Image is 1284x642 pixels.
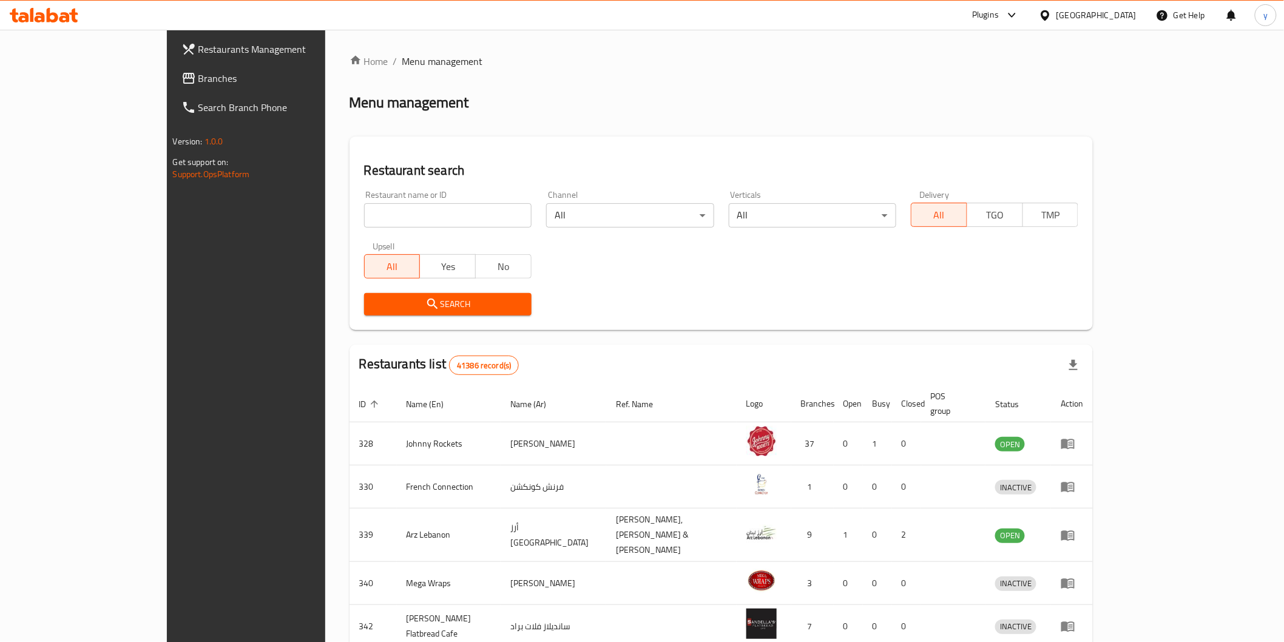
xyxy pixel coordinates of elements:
a: Restaurants Management [172,35,381,64]
h2: Restaurants list [359,355,519,375]
span: Version: [173,133,203,149]
span: Menu management [402,54,483,69]
td: 1 [863,422,892,465]
td: 0 [863,509,892,562]
input: Search for restaurant name or ID.. [364,203,532,228]
span: Get support on: [173,154,229,170]
button: TMP [1022,203,1079,227]
button: Search [364,293,532,316]
img: Arz Lebanon [746,518,777,548]
td: 9 [791,509,834,562]
label: Delivery [919,191,950,199]
h2: Restaurant search [364,161,1079,180]
span: All [370,258,416,275]
span: ID [359,397,382,411]
button: No [475,254,532,279]
td: 0 [834,562,863,605]
td: 1 [791,465,834,509]
button: Yes [419,254,476,279]
th: Action [1051,385,1093,422]
span: Status [995,397,1035,411]
span: Yes [425,258,471,275]
span: y [1263,8,1268,22]
td: 0 [863,465,892,509]
span: TGO [972,206,1018,224]
td: 0 [892,422,921,465]
td: 0 [834,465,863,509]
th: Branches [791,385,834,422]
div: All [546,203,714,228]
li: / [393,54,397,69]
td: 0 [892,562,921,605]
td: أرز [GEOGRAPHIC_DATA] [501,509,606,562]
h2: Menu management [350,93,469,112]
button: All [911,203,967,227]
span: Branches [198,71,371,86]
span: Name (En) [407,397,460,411]
td: [PERSON_NAME],[PERSON_NAME] & [PERSON_NAME] [606,509,737,562]
th: Busy [863,385,892,422]
a: Search Branch Phone [172,93,381,122]
span: POS group [931,389,971,418]
td: 1 [834,509,863,562]
div: All [729,203,896,228]
span: 41386 record(s) [450,360,518,371]
span: Search Branch Phone [198,100,371,115]
td: [PERSON_NAME] [501,422,606,465]
span: INACTIVE [995,481,1036,495]
nav: breadcrumb [350,54,1093,69]
img: Mega Wraps [746,566,777,596]
img: Sandella's Flatbread Cafe [746,609,777,639]
span: No [481,258,527,275]
th: Closed [892,385,921,422]
th: Open [834,385,863,422]
a: Branches [172,64,381,93]
div: INACTIVE [995,576,1036,591]
td: 0 [892,465,921,509]
button: TGO [967,203,1023,227]
td: French Connection [397,465,501,509]
a: Support.OpsPlatform [173,166,250,182]
span: Ref. Name [616,397,669,411]
td: فرنش كونكشن [501,465,606,509]
td: 0 [834,422,863,465]
span: Search [374,297,522,312]
div: Total records count [449,356,519,375]
span: INACTIVE [995,620,1036,634]
span: OPEN [995,529,1025,542]
span: Restaurants Management [198,42,371,56]
td: 0 [863,562,892,605]
span: OPEN [995,438,1025,451]
div: Menu [1061,436,1083,451]
div: Menu [1061,479,1083,494]
div: INACTIVE [995,620,1036,634]
td: 3 [791,562,834,605]
td: 2 [892,509,921,562]
img: French Connection [746,469,777,499]
div: Plugins [972,8,999,22]
span: TMP [1028,206,1074,224]
div: Menu [1061,576,1083,590]
div: Menu [1061,528,1083,542]
div: OPEN [995,529,1025,543]
td: Johnny Rockets [397,422,501,465]
span: INACTIVE [995,576,1036,590]
td: 37 [791,422,834,465]
span: All [916,206,962,224]
span: 1.0.0 [204,133,223,149]
td: Mega Wraps [397,562,501,605]
td: Arz Lebanon [397,509,501,562]
div: [GEOGRAPHIC_DATA] [1056,8,1137,22]
th: Logo [737,385,791,422]
label: Upsell [373,242,395,251]
td: [PERSON_NAME] [501,562,606,605]
span: Name (Ar) [510,397,562,411]
div: Menu [1061,619,1083,634]
button: All [364,254,421,279]
img: Johnny Rockets [746,426,777,456]
div: Export file [1059,351,1088,380]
